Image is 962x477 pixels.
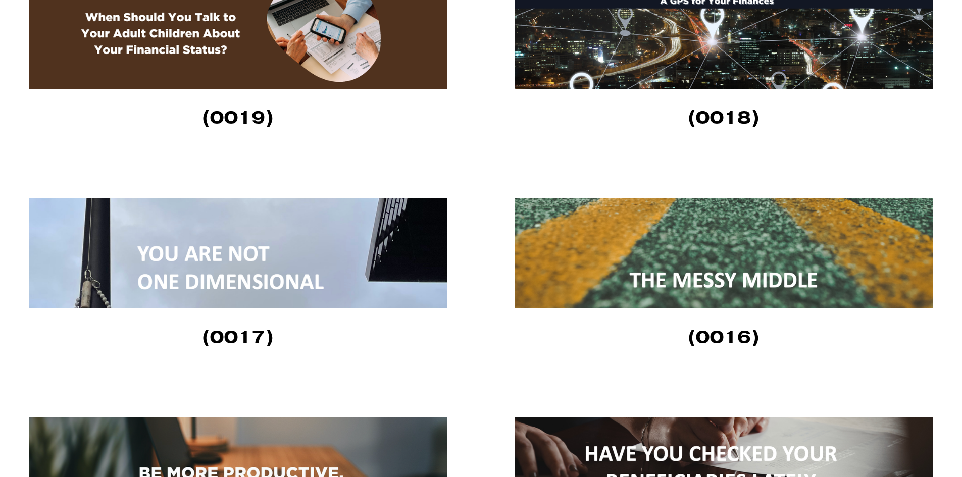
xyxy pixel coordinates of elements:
[515,198,933,308] img: The Messy Middle (0016) Have you ever set a goal? Sure you have. Here's a more specific question....
[688,105,760,129] strong: (0018)
[688,325,760,348] strong: (0016)
[202,105,274,129] strong: (0019)
[29,198,447,308] img: You Are Not One Dimensional (0017) I am often amused when I hear about a company asking their emp...
[202,325,274,348] strong: (0017)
